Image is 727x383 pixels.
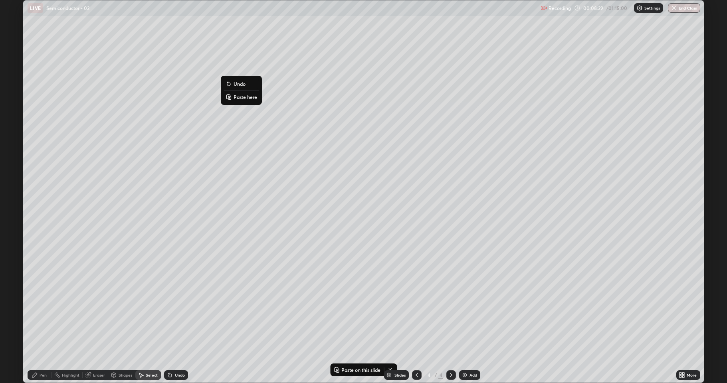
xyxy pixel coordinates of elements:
[146,373,158,377] div: Select
[30,5,41,11] p: LIVE
[175,373,185,377] div: Undo
[434,373,437,377] div: /
[438,371,443,379] div: 4
[46,5,89,11] p: Semiconductor - 02
[332,365,382,375] button: Paste on this slide
[462,372,468,378] img: add-slide-button
[62,373,79,377] div: Highlight
[644,6,660,10] p: Settings
[671,5,677,11] img: end-class-cross
[224,79,259,89] button: Undo
[119,373,132,377] div: Shapes
[636,5,643,11] img: class-settings-icons
[224,92,259,102] button: Paste here
[425,373,433,377] div: 4
[234,94,257,100] p: Paste here
[668,3,700,13] button: End Class
[394,373,406,377] div: Slides
[549,5,571,11] p: Recording
[469,373,477,377] div: Add
[687,373,697,377] div: More
[341,367,380,373] p: Paste on this slide
[541,5,547,11] img: recording.375f2c34.svg
[234,81,246,87] p: Undo
[93,373,105,377] div: Eraser
[40,373,47,377] div: Pen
